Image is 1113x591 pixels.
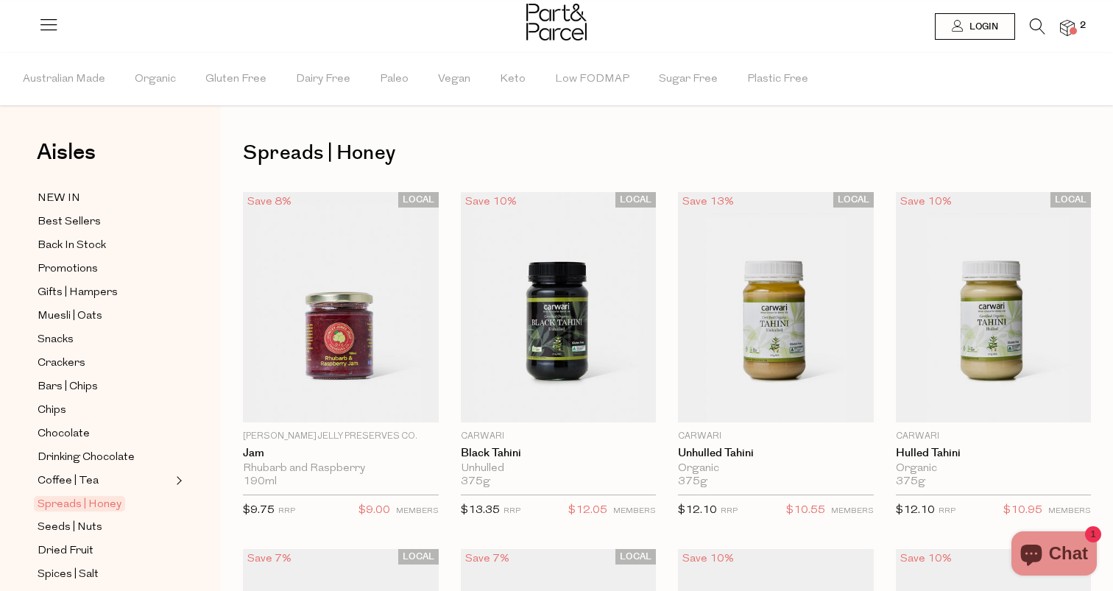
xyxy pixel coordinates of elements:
[1003,501,1042,520] span: $10.95
[278,507,295,515] small: RRP
[461,192,657,422] img: Black Tahini
[896,475,925,489] span: 375g
[38,518,172,537] a: Seeds | Nuts
[896,192,1092,422] img: Hulled Tahini
[461,447,657,460] a: Black Tahini
[896,192,956,212] div: Save 10%
[615,549,656,565] span: LOCAL
[135,54,176,105] span: Organic
[38,425,90,443] span: Chocolate
[38,401,172,420] a: Chips
[786,501,825,520] span: $10.55
[38,425,172,443] a: Chocolate
[396,507,439,515] small: MEMBERS
[935,13,1015,40] a: Login
[568,501,607,520] span: $12.05
[526,4,587,40] img: Part&Parcel
[1007,531,1101,579] inbox-online-store-chat: Shopify online store chat
[243,505,275,516] span: $9.75
[38,308,102,325] span: Muesli | Oats
[1050,192,1091,208] span: LOCAL
[38,189,172,208] a: NEW IN
[678,549,738,569] div: Save 10%
[615,192,656,208] span: LOCAL
[243,447,439,460] a: Jam
[461,192,521,212] div: Save 10%
[896,447,1092,460] a: Hulled Tahini
[966,21,998,33] span: Login
[1048,507,1091,515] small: MEMBERS
[555,54,629,105] span: Low FODMAP
[38,542,93,560] span: Dried Fruit
[358,501,390,520] span: $9.00
[461,505,500,516] span: $13.35
[296,54,350,105] span: Dairy Free
[1060,20,1075,35] a: 2
[939,507,955,515] small: RRP
[678,475,707,489] span: 375g
[461,430,657,443] p: Carwari
[896,549,956,569] div: Save 10%
[38,236,172,255] a: Back In Stock
[678,192,874,422] img: Unhulled Tahini
[38,260,172,278] a: Promotions
[38,237,106,255] span: Back In Stock
[38,565,172,584] a: Spices | Salt
[38,331,74,349] span: Snacks
[1076,19,1089,32] span: 2
[38,330,172,349] a: Snacks
[38,354,172,372] a: Crackers
[38,190,80,208] span: NEW IN
[38,449,135,467] span: Drinking Chocolate
[831,507,874,515] small: MEMBERS
[243,136,1091,170] h1: Spreads | Honey
[38,355,85,372] span: Crackers
[659,54,718,105] span: Sugar Free
[38,472,172,490] a: Coffee | Tea
[896,462,1092,475] div: Organic
[38,495,172,513] a: Spreads | Honey
[243,192,439,422] img: Jam
[243,475,277,489] span: 190ml
[243,430,439,443] p: [PERSON_NAME] Jelly Preserves Co.
[504,507,520,515] small: RRP
[438,54,470,105] span: Vegan
[38,448,172,467] a: Drinking Chocolate
[38,213,101,231] span: Best Sellers
[833,192,874,208] span: LOCAL
[461,475,490,489] span: 375g
[243,549,296,569] div: Save 7%
[896,505,935,516] span: $12.10
[678,430,874,443] p: Carwari
[38,542,172,560] a: Dried Fruit
[205,54,266,105] span: Gluten Free
[461,462,657,475] div: Unhulled
[38,283,172,302] a: Gifts | Hampers
[38,307,172,325] a: Muesli | Oats
[23,54,105,105] span: Australian Made
[38,261,98,278] span: Promotions
[38,519,102,537] span: Seeds | Nuts
[721,507,738,515] small: RRP
[678,505,717,516] span: $12.10
[747,54,808,105] span: Plastic Free
[398,192,439,208] span: LOCAL
[398,549,439,565] span: LOCAL
[38,378,172,396] a: Bars | Chips
[500,54,526,105] span: Keto
[38,566,99,584] span: Spices | Salt
[38,284,118,302] span: Gifts | Hampers
[37,136,96,169] span: Aisles
[37,141,96,178] a: Aisles
[896,430,1092,443] p: Carwari
[678,447,874,460] a: Unhulled Tahini
[38,473,99,490] span: Coffee | Tea
[243,462,439,475] div: Rhubarb and Raspberry
[34,496,125,512] span: Spreads | Honey
[172,472,183,489] button: Expand/Collapse Coffee | Tea
[613,507,656,515] small: MEMBERS
[678,462,874,475] div: Organic
[38,402,66,420] span: Chips
[380,54,409,105] span: Paleo
[461,549,514,569] div: Save 7%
